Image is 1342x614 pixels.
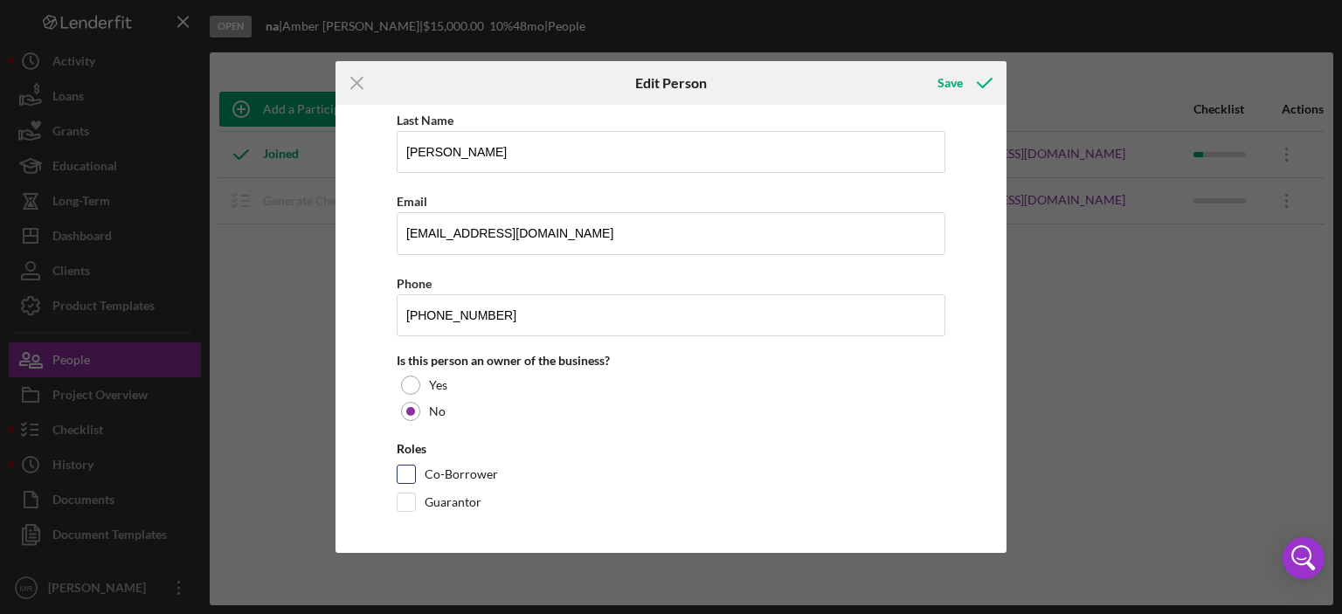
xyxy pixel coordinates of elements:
label: Yes [429,378,447,392]
label: No [429,404,446,418]
label: Phone [397,276,432,291]
button: Save [920,66,1006,100]
label: Guarantor [425,493,481,511]
label: Email [397,194,427,209]
div: Save [937,66,963,100]
label: Last Name [397,113,453,128]
h6: Edit Person [635,75,707,91]
div: Open Intercom Messenger [1283,537,1325,579]
div: Roles [397,442,945,456]
label: Co-Borrower [425,466,498,483]
div: Is this person an owner of the business? [397,354,945,368]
